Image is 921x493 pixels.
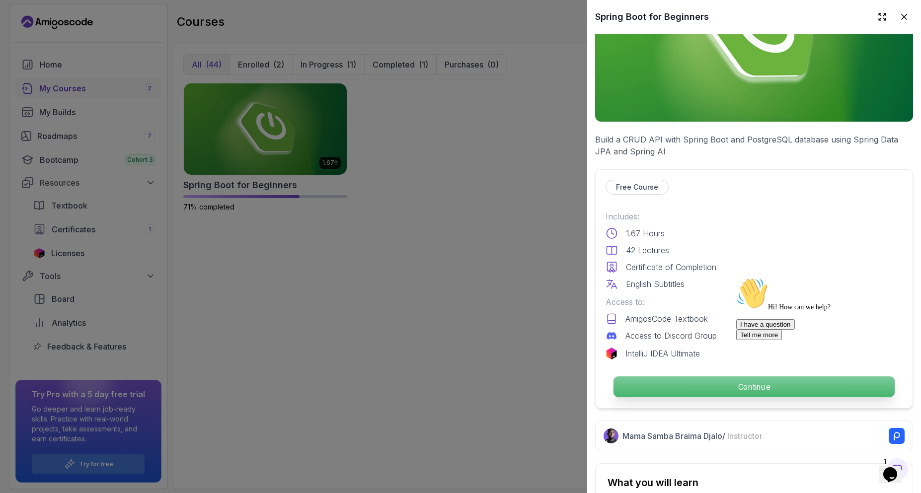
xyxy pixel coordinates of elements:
[606,211,903,222] p: Includes:
[606,348,617,359] img: jetbrains logo
[4,4,183,67] div: 👋Hi! How can we help?I have a questionTell me more
[625,330,717,342] p: Access to Discord Group
[4,4,36,36] img: :wave:
[732,274,911,448] iframe: chat widget
[4,56,50,67] button: Tell me more
[626,278,685,290] p: English Subtitles
[626,244,669,256] p: 42 Lectures
[608,476,901,490] h2: What you will learn
[879,453,911,483] iframe: chat widget
[626,261,716,273] p: Certificate of Completion
[622,430,763,442] p: Mama Samba Braima Djalo /
[614,376,895,397] p: Continue
[595,10,709,24] h2: Spring Boot for Beginners
[606,296,903,308] p: Access to:
[626,227,665,239] p: 1.67 Hours
[616,182,658,192] p: Free Course
[625,348,700,359] p: IntelliJ IDEA Ultimate
[4,30,98,37] span: Hi! How can we help?
[625,313,708,325] p: AmigosCode Textbook
[4,46,63,56] button: I have a question
[595,134,913,157] p: Build a CRUD API with Spring Boot and PostgreSQL database using Spring Data JPA and Spring AI
[727,431,763,441] span: Instructor
[604,428,618,443] img: Nelson Djalo
[873,8,891,26] button: Expand drawer
[613,376,895,398] button: Continue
